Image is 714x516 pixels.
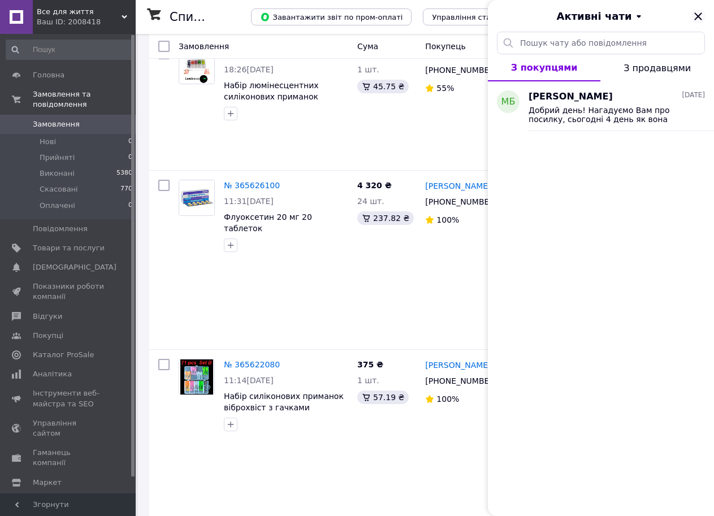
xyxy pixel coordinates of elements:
[423,194,498,210] div: [PHONE_NUMBER]
[488,81,714,131] button: МБ[PERSON_NAME][DATE]Добрий день! Нагадуємо Вам про посилку, сьогодні 4 день як вона знаходиться ...
[33,224,88,234] span: Повідомлення
[556,9,631,24] span: Активні чати
[33,311,62,322] span: Відгуки
[183,49,211,84] img: Фото товару
[224,376,274,385] span: 11:14[DATE]
[128,201,132,211] span: 0
[224,213,312,233] a: Флуоксетин 20 мг 20 таблеток
[224,81,336,124] a: Набір люмінесцентних силіконових приманок віброхвіст 50 мм 24 штук з гачками 12 штук в боксі
[501,96,516,109] span: МБ
[116,168,132,179] span: 5380
[423,373,498,389] div: [PHONE_NUMBER]
[180,359,214,394] img: Фото товару
[357,181,392,190] span: 4 320 ₴
[33,350,94,360] span: Каталог ProSale
[529,106,689,124] span: Добрий день! Нагадуємо Вам про посилку, сьогодні 4 день як вона знаходиться у Вашому відділенні [...
[600,54,714,81] button: З продавцями
[529,90,613,103] span: [PERSON_NAME]
[179,180,214,215] img: Фото товару
[357,376,379,385] span: 1 шт.
[423,62,498,78] div: [PHONE_NUMBER]
[37,7,122,17] span: Все для життя
[357,391,409,404] div: 57.19 ₴
[33,70,64,80] span: Головна
[357,65,379,74] span: 1 шт.
[224,181,280,190] a: № 365626100
[40,201,75,211] span: Оплачені
[33,448,105,468] span: Гаманець компанії
[33,262,116,272] span: [DEMOGRAPHIC_DATA]
[357,42,378,51] span: Cума
[511,62,578,73] span: З покупцями
[33,243,105,253] span: Товари та послуги
[33,281,105,302] span: Показники роботи компанії
[33,89,136,110] span: Замовлення та повідомлення
[497,32,705,54] input: Пошук чату або повідомлення
[33,418,105,439] span: Управління сайтом
[128,137,132,147] span: 0
[432,13,518,21] span: Управління статусами
[33,119,80,129] span: Замовлення
[357,80,409,93] div: 45.75 ₴
[120,184,132,194] span: 770
[179,42,229,51] span: Замовлення
[251,8,412,25] button: Завантажити звіт по пром-оплаті
[682,90,705,100] span: [DATE]
[260,12,403,22] span: Завантажити звіт по пром-оплаті
[624,63,691,73] span: З продавцями
[357,360,383,369] span: 375 ₴
[40,168,75,179] span: Виконані
[224,197,274,206] span: 11:31[DATE]
[423,8,527,25] button: Управління статусами
[6,40,133,60] input: Пошук
[179,359,215,395] a: Фото товару
[33,369,72,379] span: Аналітика
[425,359,491,371] a: [PERSON_NAME]
[357,197,384,206] span: 24 шт.
[224,392,344,435] a: Набір силіконових приманок віброхвіст з гачками карабінами і вертлюгами 71 штука у боксі Set B
[224,65,274,74] span: 18:26[DATE]
[425,180,491,192] a: [PERSON_NAME]
[128,153,132,163] span: 0
[436,215,459,224] span: 100%
[436,394,459,404] span: 100%
[33,388,105,409] span: Інструменти веб-майстра та SEO
[425,42,465,51] span: Покупець
[179,48,215,84] a: Фото товару
[520,9,682,24] button: Активні чати
[488,54,600,81] button: З покупцями
[37,17,136,27] div: Ваш ID: 2008418
[33,478,62,488] span: Маркет
[40,137,56,147] span: Нові
[357,211,414,225] div: 237.82 ₴
[33,331,63,341] span: Покупці
[436,84,454,93] span: 55%
[179,180,215,216] a: Фото товару
[170,10,284,24] h1: Список замовлень
[40,184,78,194] span: Скасовані
[691,10,705,23] button: Закрити
[40,153,75,163] span: Прийняті
[224,360,280,369] a: № 365622080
